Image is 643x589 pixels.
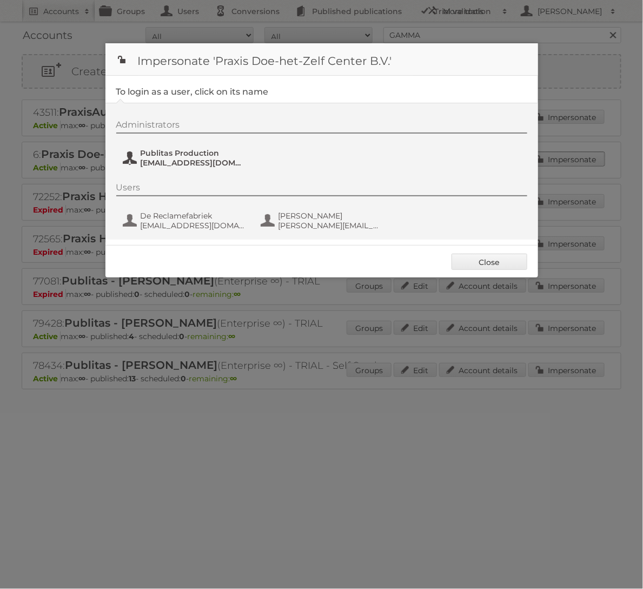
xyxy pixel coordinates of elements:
span: [EMAIL_ADDRESS][DOMAIN_NAME] [141,221,246,230]
button: De Reclamefabriek [EMAIL_ADDRESS][DOMAIN_NAME] [122,210,249,231]
span: [PERSON_NAME] [279,211,383,221]
a: Close [452,254,527,270]
button: [PERSON_NAME] [PERSON_NAME][EMAIL_ADDRESS][DOMAIN_NAME] [260,210,387,231]
div: Administrators [116,120,527,134]
span: De Reclamefabriek [141,211,246,221]
span: [PERSON_NAME][EMAIL_ADDRESS][DOMAIN_NAME] [279,221,383,230]
span: [EMAIL_ADDRESS][DOMAIN_NAME] [141,158,246,168]
legend: To login as a user, click on its name [116,87,269,97]
span: Publitas Production [141,148,246,158]
h1: Impersonate 'Praxis Doe-het-Zelf Center B.V.' [105,43,538,76]
button: Publitas Production [EMAIL_ADDRESS][DOMAIN_NAME] [122,147,249,169]
div: Users [116,182,527,196]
